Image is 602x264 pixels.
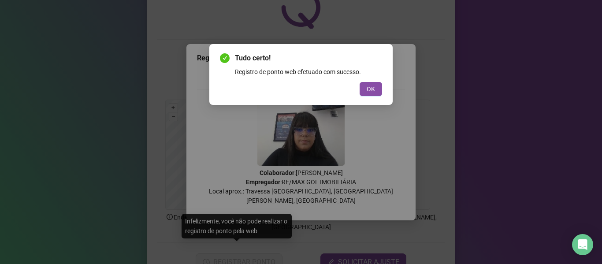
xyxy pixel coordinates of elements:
span: Tudo certo! [235,53,382,63]
div: Open Intercom Messenger [572,234,593,255]
span: OK [367,84,375,94]
button: OK [360,82,382,96]
div: Registro de ponto web efetuado com sucesso. [235,67,382,77]
span: check-circle [220,53,230,63]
